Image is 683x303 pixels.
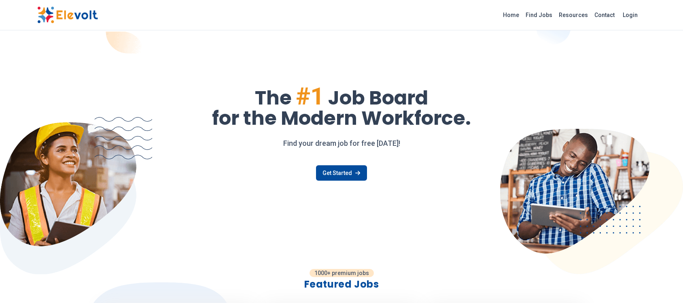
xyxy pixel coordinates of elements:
a: Contact [591,9,618,21]
span: #1 [296,82,324,111]
p: Find your dream job for free [DATE]! [37,138,646,149]
img: Elevolt [37,6,98,23]
a: Home [500,9,522,21]
a: Resources [556,9,591,21]
a: Get Started [316,165,367,181]
a: Login [618,7,643,23]
h2: Featured Jobs [99,278,584,291]
h1: The Job Board for the Modern Workforce. [37,84,646,128]
a: Find Jobs [522,9,556,21]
